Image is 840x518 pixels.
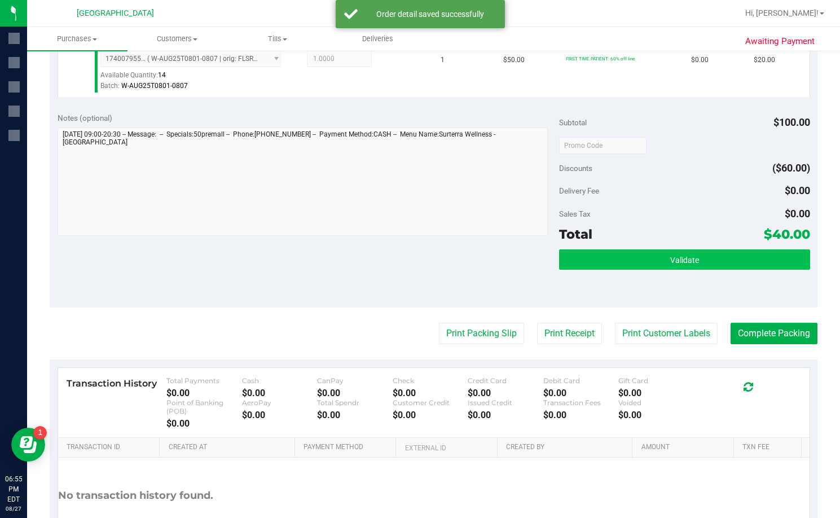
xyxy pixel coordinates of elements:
[317,388,392,398] div: $0.00
[347,34,408,44] span: Deliveries
[27,27,127,51] a: Purchases
[618,410,693,420] div: $0.00
[5,474,22,504] p: 06:55 PM EDT
[618,388,693,398] div: $0.00
[772,162,810,174] span: ($60.00)
[304,443,392,452] a: Payment Method
[317,410,392,420] div: $0.00
[566,56,635,62] span: FIRST TIME PATIENT: 60% off line
[58,113,112,122] span: Notes (optional)
[745,8,819,17] span: Hi, [PERSON_NAME]!
[543,398,618,407] div: Transaction Fees
[395,438,497,458] th: External ID
[745,35,815,48] span: Awaiting Payment
[317,398,392,407] div: Total Spendr
[27,34,127,44] span: Purchases
[785,208,810,220] span: $0.00
[169,443,291,452] a: Created At
[128,34,227,44] span: Customers
[364,8,496,20] div: Order detail saved successfully
[537,323,602,344] button: Print Receipt
[166,388,241,398] div: $0.00
[11,428,45,462] iframe: Resource center
[158,71,166,79] span: 14
[166,398,241,415] div: Point of Banking (POB)
[393,398,468,407] div: Customer Credit
[33,426,47,440] iframe: Resource center unread badge
[506,443,628,452] a: Created By
[670,256,699,265] span: Validate
[468,388,543,398] div: $0.00
[742,443,797,452] a: Txn Fee
[754,55,775,65] span: $20.00
[559,209,591,218] span: Sales Tax
[468,398,543,407] div: Issued Credit
[641,443,729,452] a: Amount
[691,55,709,65] span: $0.00
[127,27,228,51] a: Customers
[166,418,241,429] div: $0.00
[559,118,587,127] span: Subtotal
[559,158,592,178] span: Discounts
[543,376,618,385] div: Debit Card
[242,398,317,407] div: AeroPay
[227,27,328,51] a: Tills
[242,410,317,420] div: $0.00
[121,82,188,90] span: W-AUG25T0801-0807
[328,27,428,51] a: Deliveries
[317,376,392,385] div: CanPay
[242,388,317,398] div: $0.00
[503,55,525,65] span: $50.00
[166,376,241,385] div: Total Payments
[5,504,22,513] p: 08/27
[100,82,120,90] span: Batch:
[618,398,693,407] div: Voided
[559,249,810,270] button: Validate
[773,116,810,128] span: $100.00
[615,323,718,344] button: Print Customer Labels
[559,186,599,195] span: Delivery Fee
[618,376,693,385] div: Gift Card
[77,8,154,18] span: [GEOGRAPHIC_DATA]
[439,323,524,344] button: Print Packing Slip
[67,443,155,452] a: Transaction ID
[393,388,468,398] div: $0.00
[441,55,445,65] span: 1
[731,323,817,344] button: Complete Packing
[785,185,810,196] span: $0.00
[764,226,810,242] span: $40.00
[543,388,618,398] div: $0.00
[228,34,327,44] span: Tills
[393,410,468,420] div: $0.00
[543,410,618,420] div: $0.00
[559,226,592,242] span: Total
[468,376,543,385] div: Credit Card
[468,410,543,420] div: $0.00
[242,376,317,385] div: Cash
[100,67,291,89] div: Available Quantity:
[559,137,647,154] input: Promo Code
[393,376,468,385] div: Check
